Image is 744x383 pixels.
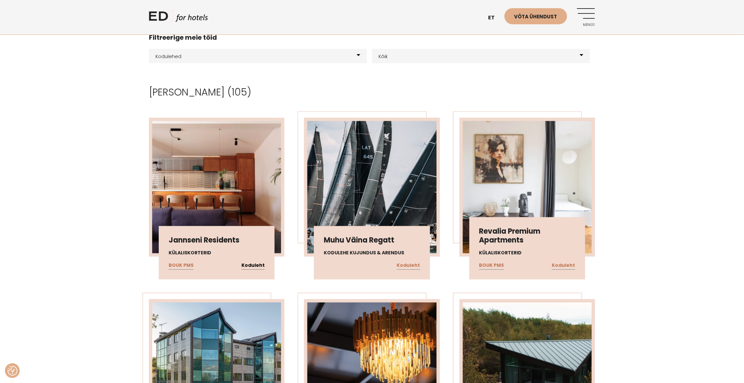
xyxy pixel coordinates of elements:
[149,32,595,42] h4: Filtreerige meie töid
[169,236,265,245] h3: Jannseni Residents
[479,249,575,256] h4: Külaliskorterid
[577,23,595,27] span: Menüü
[149,10,208,26] a: ED HOTELS
[152,121,281,253] img: Screenshot-2025-07-31-at-15.56.30-450x450.png
[324,236,420,245] h3: Muhu Väina Regatt
[8,366,17,376] img: Revisit consent button
[505,8,567,24] a: Võta ühendust
[8,366,17,376] button: Nõusolekueelistused
[241,261,265,270] a: Koduleht
[577,8,595,26] a: Menüü
[552,261,575,270] a: Koduleht
[169,249,265,256] h4: Külaliskorterid
[149,86,595,98] h2: [PERSON_NAME] (105)
[463,121,592,253] img: DSC_6821-Edit-1024x683-1-450x450.webp
[169,261,194,270] a: BOUK PMS
[479,227,575,245] h3: Revalia Premium Apartments
[485,10,505,26] a: et
[479,261,504,270] a: BOUK PMS
[397,261,420,270] a: Koduleht
[324,249,420,256] h4: Kodulehe kujundus & arendus
[307,121,436,253] img: muhuvain_2-450x450.jpg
